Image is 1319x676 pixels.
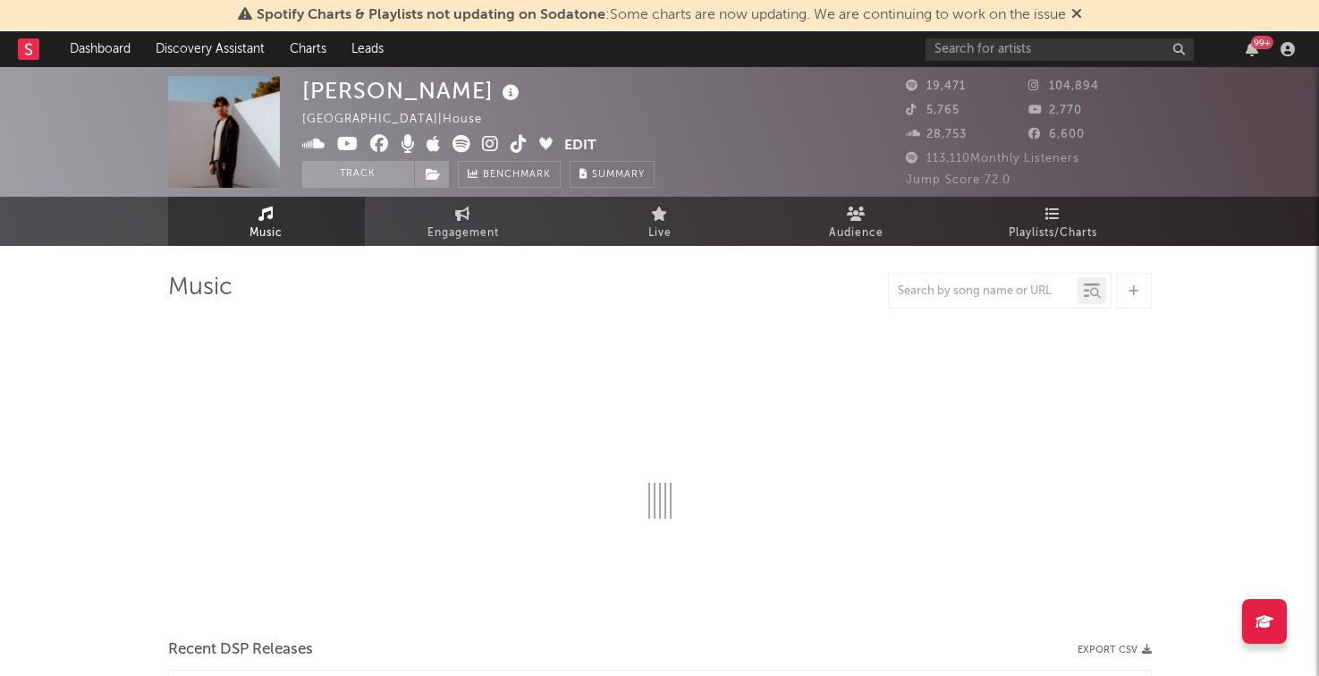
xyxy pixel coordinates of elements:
[562,197,758,246] a: Live
[570,161,655,188] button: Summary
[458,161,561,188] a: Benchmark
[906,153,1079,165] span: 113,110 Monthly Listeners
[302,161,414,188] button: Track
[339,31,396,67] a: Leads
[906,129,967,140] span: 28,753
[758,197,955,246] a: Audience
[302,109,503,131] div: [GEOGRAPHIC_DATA] | House
[1078,645,1152,655] button: Export CSV
[168,197,365,246] a: Music
[57,31,143,67] a: Dashboard
[1028,105,1082,116] span: 2,770
[1028,129,1085,140] span: 6,600
[1251,36,1273,49] div: 99 +
[277,31,339,67] a: Charts
[564,135,596,157] button: Edit
[829,223,884,244] span: Audience
[1009,223,1097,244] span: Playlists/Charts
[1246,42,1258,56] button: 99+
[906,80,966,92] span: 19,471
[592,170,645,180] span: Summary
[143,31,277,67] a: Discovery Assistant
[926,38,1194,61] input: Search for artists
[249,223,283,244] span: Music
[168,639,313,661] span: Recent DSP Releases
[1071,8,1082,22] span: Dismiss
[257,8,605,22] span: Spotify Charts & Playlists not updating on Sodatone
[648,223,672,244] span: Live
[906,105,960,116] span: 5,765
[257,8,1066,22] span: : Some charts are now updating. We are continuing to work on the issue
[365,197,562,246] a: Engagement
[483,165,551,186] span: Benchmark
[906,174,1010,186] span: Jump Score: 72.0
[889,284,1078,299] input: Search by song name or URL
[427,223,499,244] span: Engagement
[302,76,524,106] div: [PERSON_NAME]
[955,197,1152,246] a: Playlists/Charts
[1028,80,1099,92] span: 104,894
